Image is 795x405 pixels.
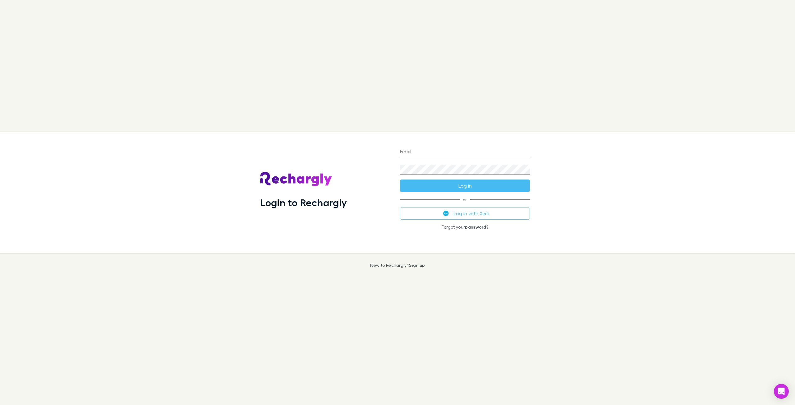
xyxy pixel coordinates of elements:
a: Sign up [409,262,425,268]
img: Rechargly's Logo [260,172,332,187]
button: Log in [400,180,530,192]
h1: Login to Rechargly [260,197,347,208]
p: New to Rechargly? [370,263,425,268]
img: Xero's logo [443,211,449,216]
div: Open Intercom Messenger [774,384,789,399]
a: password [465,224,486,230]
button: Log in with Xero [400,207,530,220]
p: Forgot your ? [400,225,530,230]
